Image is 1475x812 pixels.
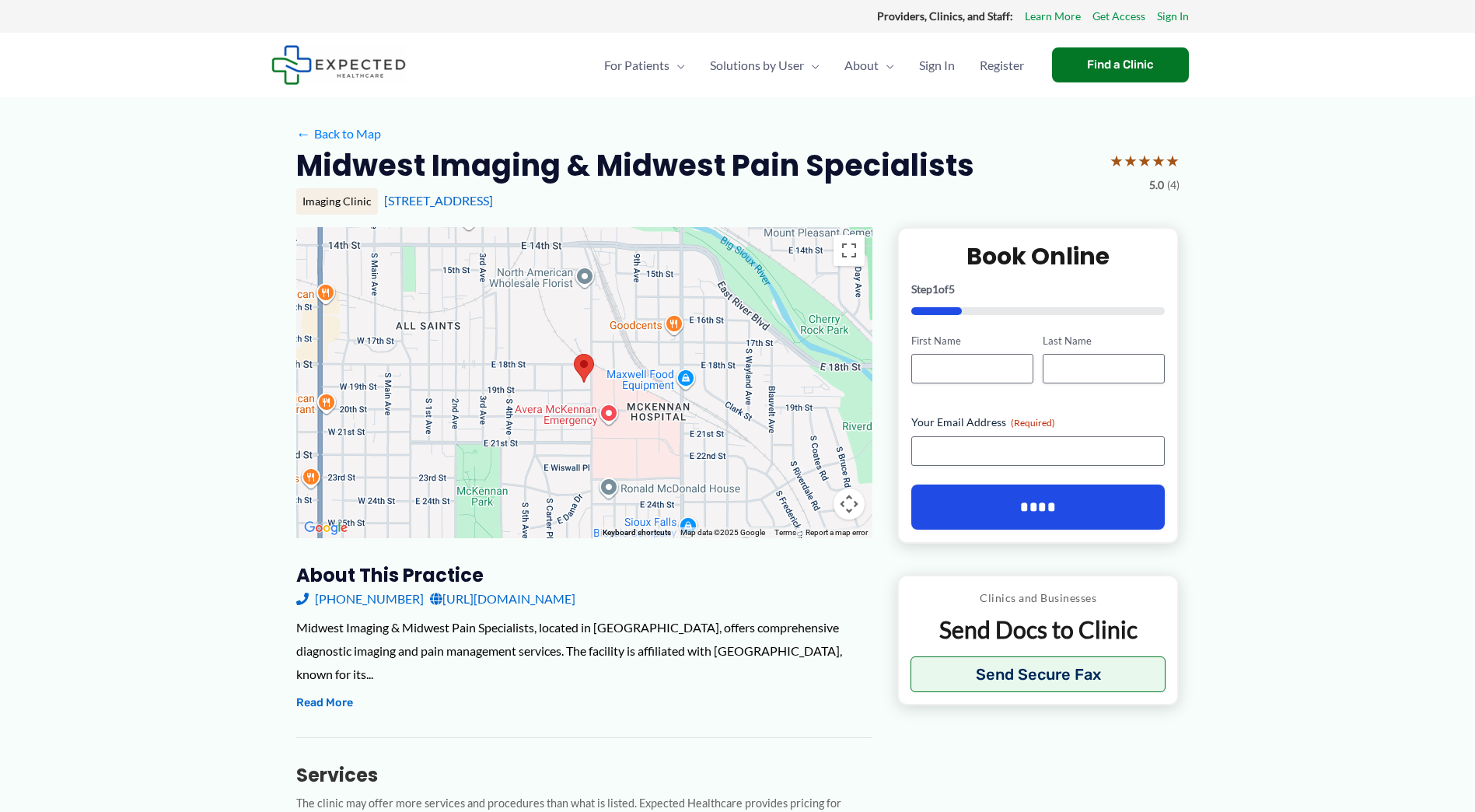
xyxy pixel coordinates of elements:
span: About [844,38,879,93]
span: (4) [1167,175,1180,195]
span: Sign In [919,38,955,93]
span: Menu Toggle [879,38,894,93]
div: Midwest Imaging & Midwest Pain Specialists, located in [GEOGRAPHIC_DATA], offers comprehensive di... [296,616,872,685]
span: ★ [1124,146,1138,175]
span: ★ [1110,146,1124,175]
button: Send Secure Fax [911,656,1166,692]
strong: Providers, Clinics, and Staff: [877,9,1013,23]
label: First Name [911,334,1033,348]
a: Report a map error [806,528,868,537]
h2: Book Online [911,241,1166,271]
a: Solutions by UserMenu Toggle [697,38,832,93]
img: Expected Healthcare Logo - side, dark font, small [271,45,406,85]
a: Open this area in Google Maps (opens a new window) [300,518,351,538]
a: AboutMenu Toggle [832,38,907,93]
a: Find a Clinic [1052,47,1189,82]
a: ←Back to Map [296,122,381,145]
span: For Patients [604,38,669,93]
label: Last Name [1043,334,1165,348]
a: Terms [774,528,796,537]
div: Imaging Clinic [296,188,378,215]
h2: Midwest Imaging & Midwest Pain Specialists [296,146,974,184]
button: Toggle fullscreen view [834,235,865,266]
a: [STREET_ADDRESS] [384,193,493,208]
p: Send Docs to Clinic [911,614,1166,645]
p: Step of [911,284,1166,295]
span: Menu Toggle [669,38,685,93]
span: Map data ©2025 Google [680,528,765,537]
a: For PatientsMenu Toggle [592,38,697,93]
nav: Primary Site Navigation [592,38,1036,93]
span: (Required) [1011,417,1055,429]
span: 1 [932,282,938,296]
button: Read More [296,694,353,712]
a: Sign In [1157,6,1189,26]
label: Your Email Address [911,415,1166,430]
span: Solutions by User [710,38,804,93]
h3: Services [296,763,872,787]
a: [URL][DOMAIN_NAME] [430,587,575,611]
a: Learn More [1025,6,1081,26]
span: ★ [1166,146,1180,175]
a: Register [967,38,1036,93]
span: Register [980,38,1024,93]
h3: About this practice [296,563,872,587]
a: [PHONE_NUMBER] [296,587,424,611]
span: ← [296,126,311,141]
a: Sign In [907,38,967,93]
p: Clinics and Businesses [911,588,1166,608]
span: 5.0 [1149,175,1164,195]
span: ★ [1138,146,1152,175]
span: ★ [1152,146,1166,175]
button: Keyboard shortcuts [603,527,671,538]
span: Menu Toggle [804,38,820,93]
button: Map camera controls [834,488,865,520]
img: Google [300,518,351,538]
span: 5 [949,282,955,296]
a: Get Access [1092,6,1145,26]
